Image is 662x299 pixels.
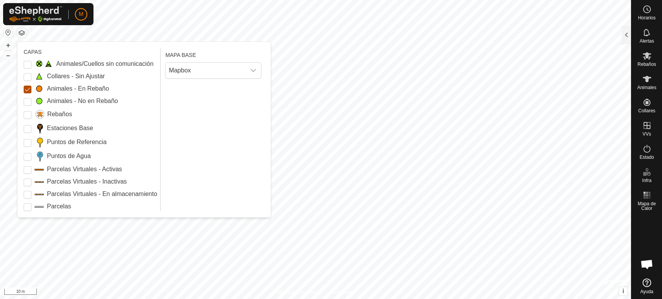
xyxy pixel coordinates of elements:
div: dropdown trigger [245,63,261,78]
label: Puntos de Agua [47,151,91,161]
span: Horarios [638,15,655,20]
label: Estaciones Base [47,124,93,133]
button: i [619,287,627,296]
span: Alertas [640,39,654,43]
a: Política de Privacidad [275,289,320,296]
a: Ayuda [631,275,662,297]
span: VVs [642,132,651,136]
span: Collares [638,108,655,113]
label: Collares - Sin Ajustar [47,72,105,81]
div: Otwarty czat [635,253,659,276]
span: M [79,10,83,18]
label: Animales - No en Rebaño [47,96,118,106]
label: Puntos de Referencia [47,137,107,147]
img: Logo Gallagher [9,6,62,22]
label: Animales - En Rebaño [47,84,109,93]
button: + [3,41,13,50]
span: Animales [637,85,656,90]
label: Animales/Cuellos sin comunicación [56,59,154,69]
label: Parcelas Virtuales - En almacenamiento [47,189,157,199]
button: Capas del Mapa [17,28,26,38]
label: Parcelas [47,202,71,211]
label: Parcelas Virtuales - Activas [47,165,122,174]
span: i [622,288,624,294]
span: Ayuda [640,289,653,294]
div: MAPA BASE [165,48,261,59]
label: Parcelas Virtuales - Inactivas [47,177,127,186]
span: Mapa de Calor [633,201,660,211]
label: Rebaños [47,110,72,119]
span: Rebaños [637,62,656,67]
button: – [3,51,13,60]
span: Infra [642,178,651,183]
span: Mapbox [166,63,245,78]
span: Estado [640,155,654,160]
div: CAPAS [24,48,157,56]
button: Restablecer Mapa [3,28,13,37]
a: Contáctenos [330,289,356,296]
